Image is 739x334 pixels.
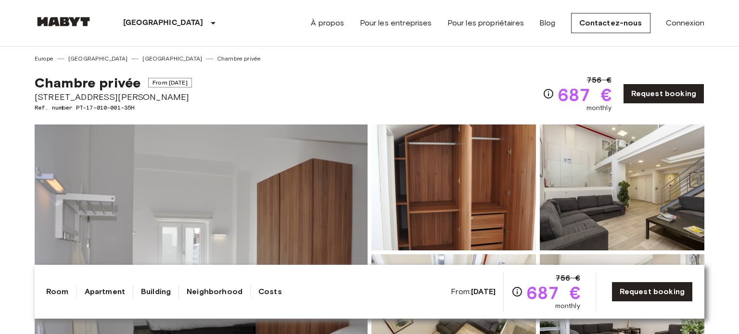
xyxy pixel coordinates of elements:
[148,78,192,87] span: From [DATE]
[258,286,282,297] a: Costs
[471,287,496,296] b: [DATE]
[35,17,92,26] img: Habyt
[586,103,612,113] span: monthly
[587,74,612,86] span: 756 €
[527,284,580,301] span: 687 €
[555,301,580,311] span: monthly
[217,54,261,63] a: Chambre privée
[35,103,192,112] span: Ref. number PT-17-010-001-35H
[371,124,536,250] img: Picture of unit PT-17-010-001-35H
[35,54,53,63] a: Europe
[187,286,242,297] a: Neighborhood
[141,286,171,297] a: Building
[46,286,69,297] a: Room
[558,86,612,103] span: 687 €
[68,54,128,63] a: [GEOGRAPHIC_DATA]
[35,74,140,91] span: Chambre privée
[447,17,524,29] a: Pour les propriétaires
[540,124,704,250] img: Picture of unit PT-17-010-001-35H
[539,17,556,29] a: Blog
[123,17,204,29] p: [GEOGRAPHIC_DATA]
[142,54,202,63] a: [GEOGRAPHIC_DATA]
[556,272,580,284] span: 756 €
[451,286,496,297] span: From:
[543,88,554,99] svg: Check cost overview for full price breakdown. Please note that discounts apply to new joiners onl...
[612,282,693,302] a: Request booking
[35,91,192,103] span: [STREET_ADDRESS][PERSON_NAME]
[311,17,344,29] a: À propos
[571,13,650,33] a: Contactez-nous
[666,17,704,29] a: Connexion
[85,286,125,297] a: Apartment
[360,17,432,29] a: Pour les entreprises
[623,84,704,104] a: Request booking
[511,286,523,297] svg: Check cost overview for full price breakdown. Please note that discounts apply to new joiners onl...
